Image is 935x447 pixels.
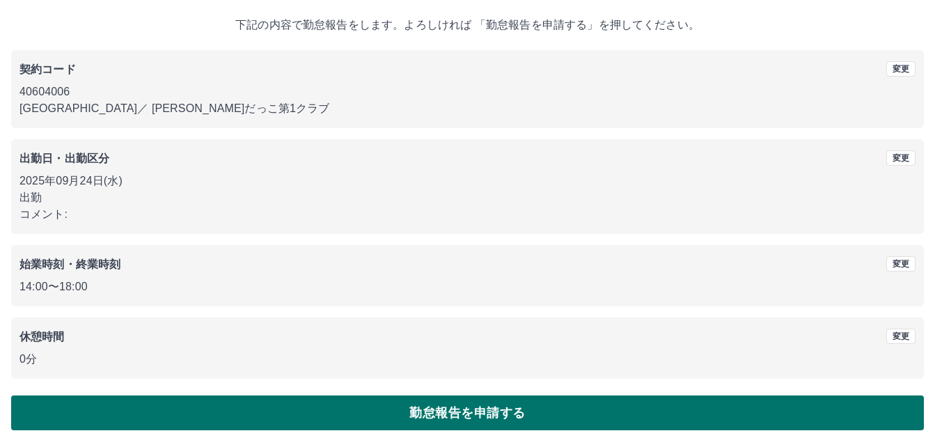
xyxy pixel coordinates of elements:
[19,152,109,164] b: 出勤日・出勤区分
[19,279,916,295] p: 14:00 〜 18:00
[11,395,924,430] button: 勤怠報告を申請する
[19,331,65,343] b: 休憩時間
[19,189,916,206] p: 出勤
[886,329,916,344] button: 変更
[886,61,916,77] button: 変更
[886,150,916,166] button: 変更
[19,173,916,189] p: 2025年09月24日(水)
[11,17,924,33] p: 下記の内容で勤怠報告をします。よろしければ 「勤怠報告を申請する」を押してください。
[19,100,916,117] p: [GEOGRAPHIC_DATA] ／ [PERSON_NAME]だっこ第1クラブ
[19,84,916,100] p: 40604006
[19,258,120,270] b: 始業時刻・終業時刻
[19,63,76,75] b: 契約コード
[886,256,916,272] button: 変更
[19,351,916,368] p: 0分
[19,206,916,223] p: コメント:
